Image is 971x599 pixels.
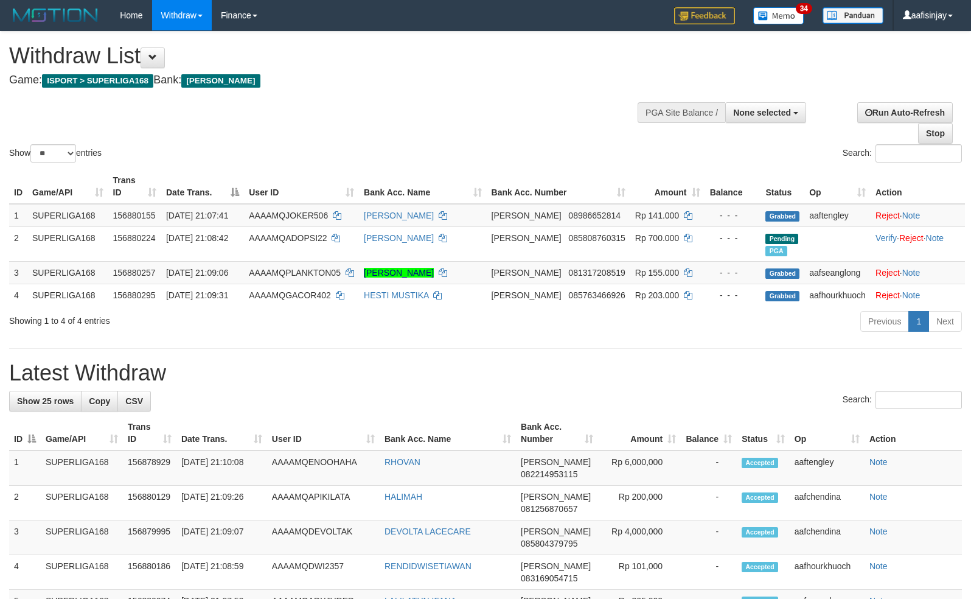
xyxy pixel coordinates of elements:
[843,144,962,163] label: Search:
[733,108,791,117] span: None selected
[385,457,420,467] a: RHOVAN
[737,416,790,450] th: Status: activate to sort column ascending
[364,268,434,278] a: [PERSON_NAME]
[871,261,965,284] td: ·
[823,7,883,24] img: panduan.png
[875,391,962,409] input: Search:
[161,169,244,204] th: Date Trans.: activate to sort column descending
[918,123,953,144] a: Stop
[41,520,123,555] td: SUPERLIGA168
[380,416,516,450] th: Bank Acc. Name: activate to sort column ascending
[902,211,921,220] a: Note
[9,416,41,450] th: ID: activate to sort column descending
[860,311,909,332] a: Previous
[804,204,871,227] td: aaftengley
[796,3,812,14] span: 34
[902,290,921,300] a: Note
[249,290,331,300] span: AAAAMQGACOR402
[41,486,123,520] td: SUPERLIGA168
[30,144,76,163] select: Showentries
[17,396,74,406] span: Show 25 rows
[521,457,591,467] span: [PERSON_NAME]
[869,457,888,467] a: Note
[753,7,804,24] img: Button%20Memo.svg
[902,268,921,278] a: Note
[364,211,434,220] a: [PERSON_NAME]
[9,361,962,385] h1: Latest Withdraw
[123,555,176,590] td: 156880186
[635,211,679,220] span: Rp 141.000
[492,268,562,278] span: [PERSON_NAME]
[516,416,598,450] th: Bank Acc. Number: activate to sort column ascending
[875,211,900,220] a: Reject
[359,169,486,204] th: Bank Acc. Name: activate to sort column ascending
[521,469,577,479] span: Copy 082214953115 to clipboard
[681,416,737,450] th: Balance: activate to sort column ascending
[244,169,359,204] th: User ID: activate to sort column ascending
[843,391,962,409] label: Search:
[875,144,962,163] input: Search:
[869,527,888,536] a: Note
[267,416,380,450] th: User ID: activate to sort column ascending
[790,450,865,486] td: aaftengley
[125,396,143,406] span: CSV
[865,416,962,450] th: Action
[790,555,865,590] td: aafhourkhuoch
[249,268,341,278] span: AAAAMQPLANKTON05
[760,169,804,204] th: Status
[267,450,380,486] td: AAAAMQENOOHAHA
[166,211,228,220] span: [DATE] 21:07:41
[871,169,965,204] th: Action
[568,268,625,278] span: Copy 081317208519 to clipboard
[9,169,27,204] th: ID
[857,102,953,123] a: Run Auto-Refresh
[899,233,924,243] a: Reject
[364,290,429,300] a: HESTI MUSTIKA
[9,450,41,486] td: 1
[176,520,267,555] td: [DATE] 21:09:07
[176,555,267,590] td: [DATE] 21:08:59
[521,539,577,548] span: Copy 085804379795 to clipboard
[166,233,228,243] span: [DATE] 21:08:42
[681,486,737,520] td: -
[9,74,635,86] h4: Game: Bank:
[81,391,118,412] a: Copy
[875,268,900,278] a: Reject
[492,290,562,300] span: [PERSON_NAME]
[635,268,679,278] span: Rp 155.000
[765,246,787,256] span: Marked by aafandaneth
[267,486,380,520] td: AAAAMQAPIKILATA
[9,44,635,68] h1: Withdraw List
[9,486,41,520] td: 2
[875,233,897,243] a: Verify
[804,261,871,284] td: aafseanglong
[869,492,888,502] a: Note
[41,416,123,450] th: Game/API: activate to sort column ascending
[710,232,756,244] div: - - -
[875,290,900,300] a: Reject
[908,311,929,332] a: 1
[113,290,156,300] span: 156880295
[9,310,395,327] div: Showing 1 to 4 of 4 entries
[568,290,625,300] span: Copy 085763466926 to clipboard
[176,450,267,486] td: [DATE] 21:10:08
[249,211,328,220] span: AAAAMQJOKER506
[41,555,123,590] td: SUPERLIGA168
[598,520,681,555] td: Rp 4,000,000
[790,416,865,450] th: Op: activate to sort column ascending
[89,396,110,406] span: Copy
[765,211,799,222] span: Grabbed
[790,520,865,555] td: aafchendina
[9,204,27,227] td: 1
[598,416,681,450] th: Amount: activate to sort column ascending
[492,233,562,243] span: [PERSON_NAME]
[9,284,27,306] td: 4
[710,209,756,222] div: - - -
[9,261,27,284] td: 3
[742,527,778,538] span: Accepted
[27,204,108,227] td: SUPERLIGA168
[176,486,267,520] td: [DATE] 21:09:26
[364,233,434,243] a: [PERSON_NAME]
[123,486,176,520] td: 156880129
[598,486,681,520] td: Rp 200,000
